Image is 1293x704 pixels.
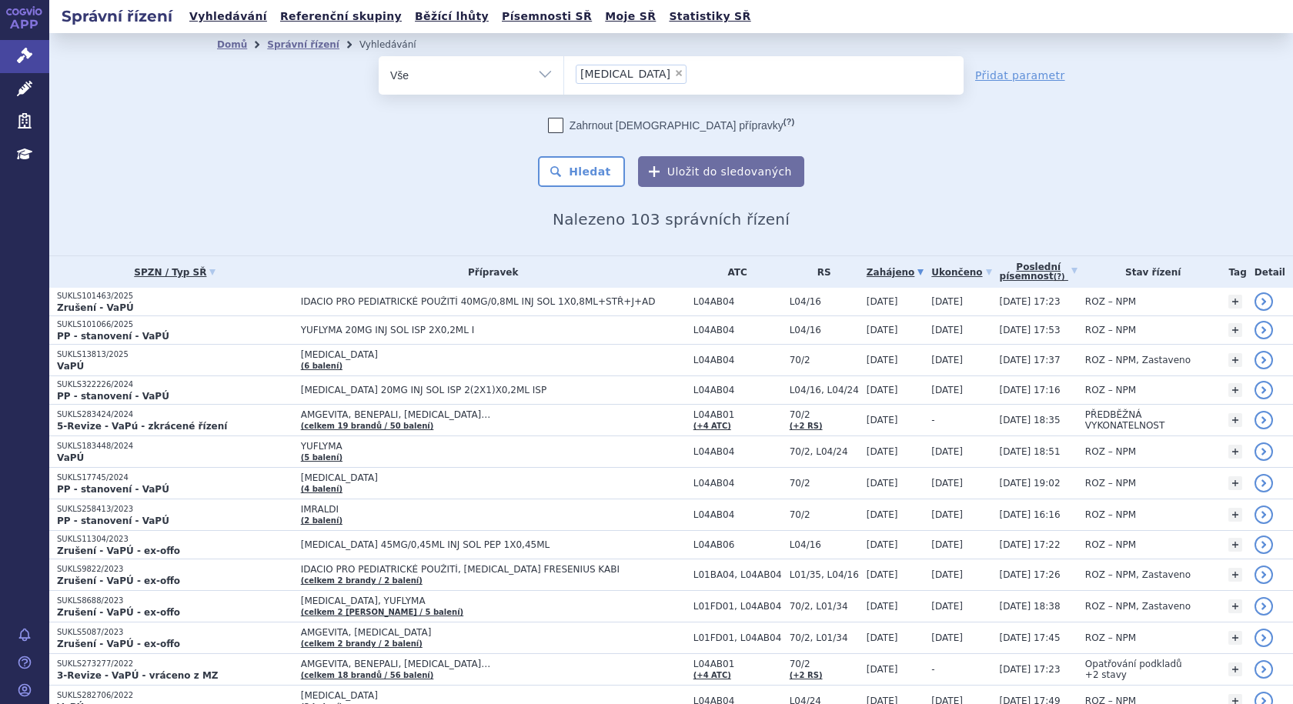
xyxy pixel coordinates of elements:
[1085,509,1136,520] span: ROZ – NPM
[1255,411,1273,429] a: detail
[693,296,782,307] span: L04AB04
[693,509,782,520] span: L04AB04
[57,291,293,302] p: SUKLS101463/2025
[931,509,963,520] span: [DATE]
[1228,508,1242,522] a: +
[1247,256,1293,288] th: Detail
[1255,566,1273,584] a: detail
[790,632,859,643] span: 70/2, L01/34
[301,576,423,585] a: (celkem 2 brandy / 2 balení)
[867,262,924,283] a: Zahájeno
[553,210,790,229] span: Nalezeno 103 správních řízení
[301,409,686,420] span: AMGEVITA, BENEPALI, [MEDICAL_DATA]…
[931,569,963,580] span: [DATE]
[57,639,180,649] strong: Zrušení - VaPÚ - ex-offo
[600,6,660,27] a: Moje SŘ
[57,409,293,420] p: SUKLS283424/2024
[301,596,686,606] span: [MEDICAL_DATA], YUFLYMA
[1255,536,1273,554] a: detail
[1255,321,1273,339] a: detail
[301,516,342,525] a: (2 balení)
[57,319,293,330] p: SUKLS101066/2025
[57,441,293,452] p: SUKLS183448/2024
[867,509,898,520] span: [DATE]
[301,504,686,515] span: IMRALDI
[57,690,293,701] p: SUKLS282706/2022
[931,478,963,489] span: [DATE]
[1085,446,1136,457] span: ROZ – NPM
[1228,413,1242,427] a: +
[693,478,782,489] span: L04AB04
[217,39,247,50] a: Domů
[686,256,782,288] th: ATC
[57,349,293,360] p: SUKLS13813/2025
[693,409,782,420] span: L04AB01
[538,156,625,187] button: Hledat
[1085,478,1136,489] span: ROZ – NPM
[1085,632,1136,643] span: ROZ – NPM
[1228,599,1242,613] a: +
[782,256,859,288] th: RS
[664,6,755,27] a: Statistiky SŘ
[1000,601,1061,612] span: [DATE] 18:38
[790,659,859,669] span: 70/2
[867,478,898,489] span: [DATE]
[790,601,859,612] span: 70/2, L01/34
[693,659,782,669] span: L04AB01
[693,632,782,643] span: L01FD01, L04AB04
[301,539,686,550] span: [MEDICAL_DATA] 45MG/0,45ML INJ SOL PEP 1X0,45ML
[693,385,782,395] span: L04AB04
[57,659,293,669] p: SUKLS273277/2022
[57,452,84,463] strong: VaPÚ
[57,576,180,586] strong: Zrušení - VaPÚ - ex-offo
[301,659,686,669] span: AMGEVITA, BENEPALI, [MEDICAL_DATA]…
[49,5,185,27] h2: Správní řízení
[931,539,963,550] span: [DATE]
[1085,569,1191,580] span: ROZ – NPM, Zastaveno
[1000,446,1061,457] span: [DATE] 18:51
[790,325,859,335] span: L04/16
[57,331,169,342] strong: PP - stanovení - VaPÚ
[57,515,169,526] strong: PP - stanovení - VaPÚ
[293,256,686,288] th: Přípravek
[1085,539,1136,550] span: ROZ – NPM
[1255,442,1273,461] a: detail
[1085,409,1164,431] span: PŘEDBĚŽNÁ VYKONATELNOST
[931,664,934,675] span: -
[1228,568,1242,582] a: +
[1228,445,1242,459] a: +
[1085,355,1191,365] span: ROZ – NPM, Zastaveno
[931,415,934,425] span: -
[57,391,169,402] strong: PP - stanovení - VaPÚ
[301,385,686,395] span: [MEDICAL_DATA] 20MG INJ SOL ISP 2(2X1)X0,2ML ISP
[1228,353,1242,367] a: +
[57,596,293,606] p: SUKLS8688/2023
[867,296,898,307] span: [DATE]
[410,6,493,27] a: Běžící lhůty
[301,639,423,648] a: (celkem 2 brandy / 2 balení)
[57,421,227,432] strong: 5-Revize - VaPú - zkrácené řízení
[790,478,859,489] span: 70/2
[1255,381,1273,399] a: detail
[301,608,463,616] a: (celkem 2 [PERSON_NAME] / 5 balení)
[1255,505,1273,524] a: detail
[301,485,342,493] a: (4 balení)
[790,385,859,395] span: L04/16, L04/24
[1221,256,1246,288] th: Tag
[1000,509,1061,520] span: [DATE] 16:16
[1000,664,1061,675] span: [DATE] 17:23
[867,325,898,335] span: [DATE]
[693,446,782,457] span: L04AB04
[301,690,686,701] span: [MEDICAL_DATA]
[931,355,963,365] span: [DATE]
[57,546,180,556] strong: Zrušení - VaPÚ - ex-offo
[1000,355,1061,365] span: [DATE] 17:37
[1255,474,1273,492] a: detail
[497,6,596,27] a: Písemnosti SŘ
[790,446,859,457] span: 70/2, L04/24
[1228,476,1242,490] a: +
[790,671,823,679] a: (+2 RS)
[57,379,293,390] p: SUKLS322226/2024
[1255,660,1273,679] a: detail
[1255,597,1273,616] a: detail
